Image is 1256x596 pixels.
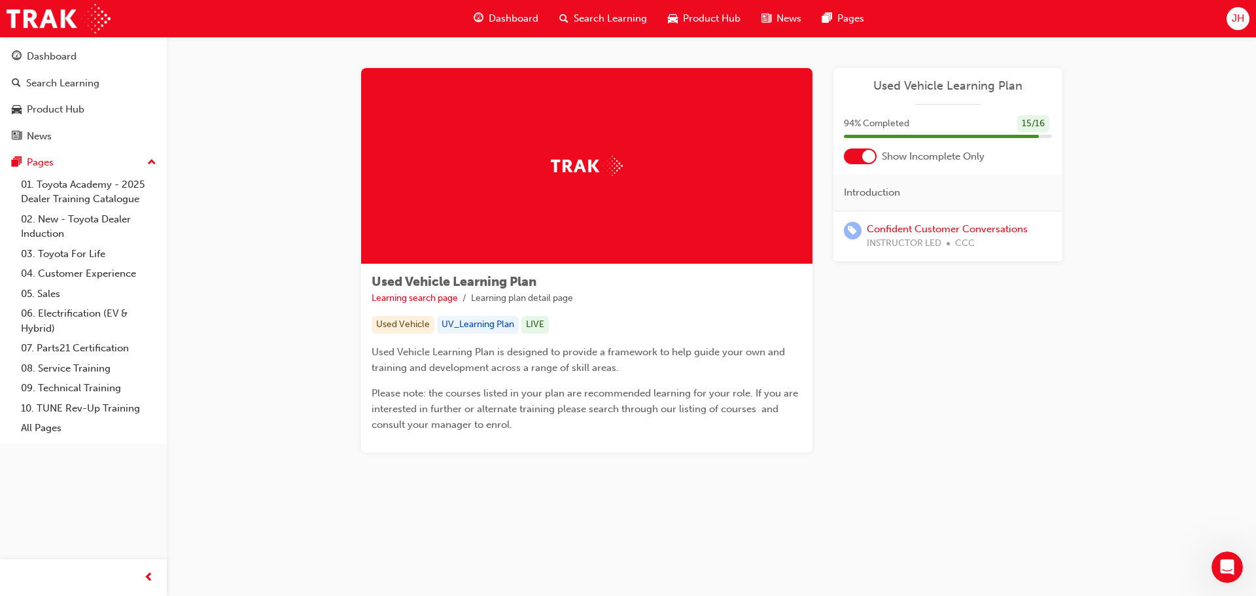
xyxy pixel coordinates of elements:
[5,71,162,96] a: Search Learning
[463,5,549,32] a: guage-iconDashboard
[5,44,162,69] a: Dashboard
[26,76,99,91] div: Search Learning
[844,185,900,200] span: Introduction
[5,124,162,149] a: News
[16,175,162,209] a: 01. Toyota Academy - 2025 Dealer Training Catalogue
[822,10,832,27] span: pages-icon
[844,222,862,239] span: learningRecordVerb_ENROLL-icon
[27,102,84,117] div: Product Hub
[5,42,162,150] button: DashboardSearch LearningProduct HubNews
[867,236,941,251] span: INSTRUCTOR LED
[372,316,434,334] div: Used Vehicle
[12,131,22,143] span: news-icon
[812,5,875,32] a: pages-iconPages
[27,155,54,170] div: Pages
[1017,115,1049,133] div: 15 / 16
[16,284,162,304] a: 05. Sales
[147,154,156,171] span: up-icon
[668,10,678,27] span: car-icon
[489,11,538,26] span: Dashboard
[521,316,549,334] div: LIVE
[1212,552,1243,583] iframe: Intercom live chat
[27,49,77,64] div: Dashboard
[7,4,111,33] img: Trak
[1227,7,1249,30] button: JH
[683,11,741,26] span: Product Hub
[549,5,657,32] a: search-iconSearch Learning
[657,5,751,32] a: car-iconProduct Hub
[144,570,154,586] span: prev-icon
[16,304,162,338] a: 06. Electrification (EV & Hybrid)
[16,264,162,284] a: 04. Customer Experience
[471,291,573,306] li: Learning plan detail page
[16,244,162,264] a: 03. Toyota For Life
[16,359,162,379] a: 08. Service Training
[761,10,771,27] span: news-icon
[12,51,22,63] span: guage-icon
[559,10,568,27] span: search-icon
[751,5,812,32] a: news-iconNews
[1232,11,1244,26] span: JH
[474,10,483,27] span: guage-icon
[5,150,162,175] button: Pages
[372,274,536,289] span: Used Vehicle Learning Plan
[844,79,1052,94] a: Used Vehicle Learning Plan
[776,11,801,26] span: News
[551,156,623,176] img: Trak
[372,292,458,304] a: Learning search page
[5,97,162,122] a: Product Hub
[372,346,788,374] span: Used Vehicle Learning Plan is designed to provide a framework to help guide your own and training...
[12,104,22,116] span: car-icon
[867,223,1028,235] a: Confident Customer Conversations
[16,338,162,359] a: 07. Parts21 Certification
[437,316,519,334] div: UV_Learning Plan
[955,236,975,251] span: CCC
[16,209,162,244] a: 02. New - Toyota Dealer Induction
[844,116,909,131] span: 94 % Completed
[16,378,162,398] a: 09. Technical Training
[882,149,985,164] span: Show Incomplete Only
[837,11,864,26] span: Pages
[16,398,162,419] a: 10. TUNE Rev-Up Training
[16,418,162,438] a: All Pages
[12,78,21,90] span: search-icon
[372,387,801,430] span: Please note: the courses listed in your plan are recommended learning for your role. If you are i...
[27,129,52,144] div: News
[574,11,647,26] span: Search Learning
[12,157,22,169] span: pages-icon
